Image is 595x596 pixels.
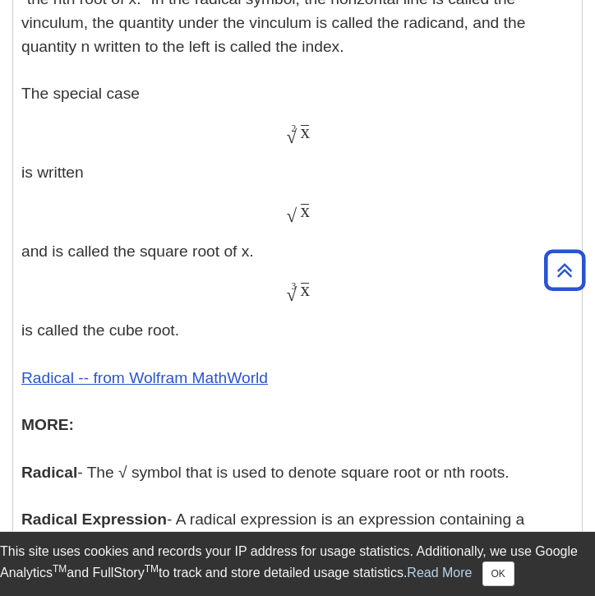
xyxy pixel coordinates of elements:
[21,511,167,528] b: Radical Expression
[301,279,311,300] span: x
[292,281,297,291] span: 3
[286,205,297,226] span: √
[53,563,67,575] sup: TM
[21,369,268,386] a: Radical -- from Wolfram MathWorld
[407,566,472,580] a: Read More
[286,126,297,147] span: √
[292,123,297,133] span: 2
[21,464,77,481] b: Radical
[301,121,311,142] span: x
[301,200,311,221] span: x
[286,284,297,305] span: √
[482,561,514,586] button: Close
[538,259,591,281] a: Back to Top
[21,416,74,433] b: MORE:
[145,563,159,575] sup: TM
